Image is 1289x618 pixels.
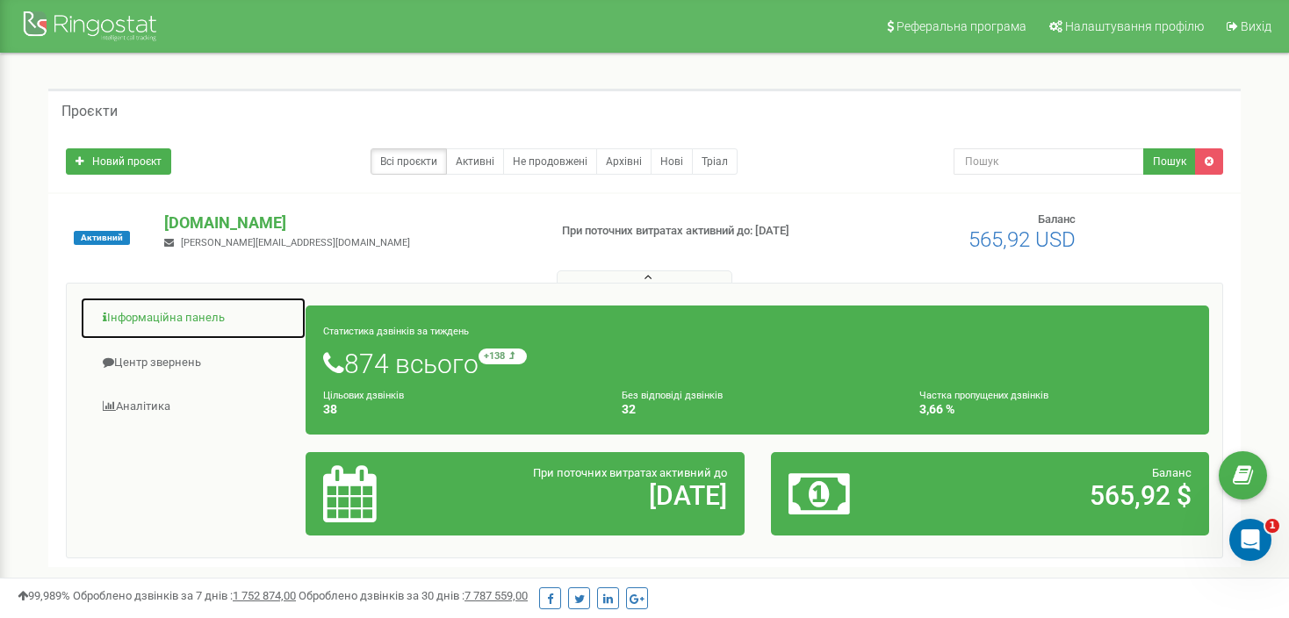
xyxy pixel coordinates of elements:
[66,148,171,175] a: Новий проєкт
[622,390,723,401] small: Без відповіді дзвінків
[80,297,306,340] a: Інформаційна панель
[181,237,410,248] span: [PERSON_NAME][EMAIL_ADDRESS][DOMAIN_NAME]
[80,385,306,428] a: Аналiтика
[1143,148,1196,175] button: Пошук
[73,589,296,602] span: Оброблено дзвінків за 7 днів :
[479,349,527,364] small: +138
[954,148,1144,175] input: Пошук
[651,148,693,175] a: Нові
[897,19,1026,33] span: Реферальна програма
[323,403,595,416] h4: 38
[1038,212,1076,226] span: Баланс
[61,104,118,119] h5: Проєкти
[932,481,1192,510] h2: 565,92 $
[596,148,652,175] a: Архівні
[466,481,726,510] h2: [DATE]
[299,589,528,602] span: Оброблено дзвінків за 30 днів :
[464,589,528,602] u: 7 787 559,00
[1152,466,1192,479] span: Баланс
[919,403,1192,416] h4: 3,66 %
[323,390,404,401] small: Цільових дзвінків
[533,466,727,479] span: При поточних витратах активний до
[446,148,504,175] a: Активні
[503,148,597,175] a: Не продовжені
[323,349,1192,378] h1: 874 всього
[562,223,832,240] p: При поточних витратах активний до: [DATE]
[164,212,532,234] p: [DOMAIN_NAME]
[1229,519,1271,561] iframe: Intercom live chat
[323,326,469,337] small: Статистика дзвінків за тиждень
[80,341,306,384] a: Центр звернень
[1065,19,1204,33] span: Налаштування профілю
[622,403,894,416] h4: 32
[692,148,738,175] a: Тріал
[1265,519,1279,533] span: 1
[919,390,1048,401] small: Частка пропущених дзвінків
[74,231,130,245] span: Активний
[18,589,70,602] span: 99,989%
[1241,19,1271,33] span: Вихід
[969,227,1076,252] span: 565,92 USD
[371,148,447,175] a: Всі проєкти
[233,589,296,602] u: 1 752 874,00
